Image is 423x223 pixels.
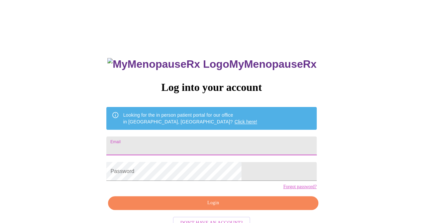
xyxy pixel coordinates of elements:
[107,58,317,70] h3: MyMenopauseRx
[234,119,257,124] a: Click here!
[108,196,318,210] button: Login
[107,58,229,70] img: MyMenopauseRx Logo
[116,199,310,207] span: Login
[283,184,317,189] a: Forgot password?
[106,81,316,94] h3: Log into your account
[123,109,257,128] div: Looking for the in person patient portal for our office in [GEOGRAPHIC_DATA], [GEOGRAPHIC_DATA]?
